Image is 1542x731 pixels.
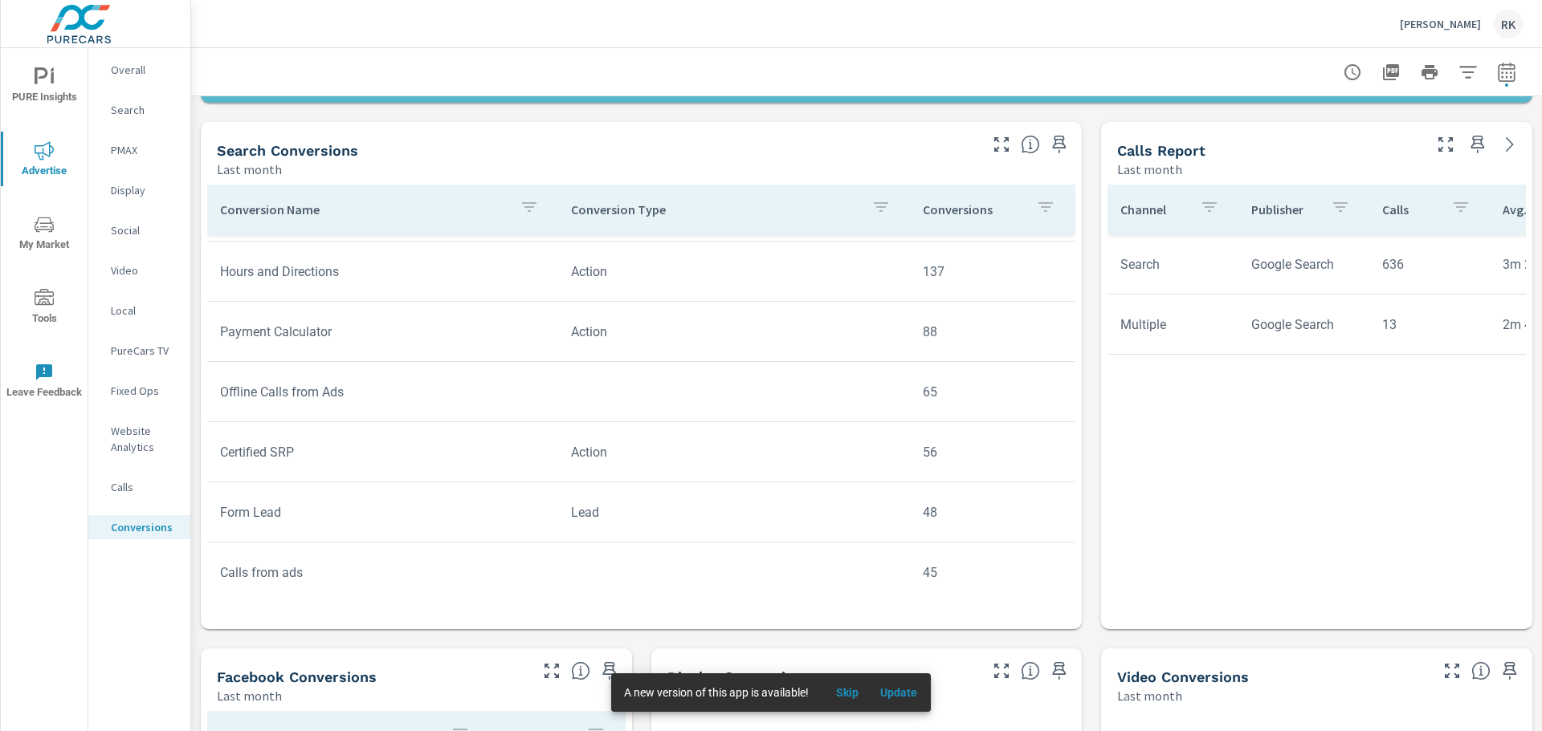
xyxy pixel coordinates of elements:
div: PMAX [88,138,190,162]
div: Local [88,298,190,323]
div: nav menu [1,48,88,417]
h5: Facebook Conversions [217,668,377,685]
span: Search Conversions include Actions, Leads and Unmapped Conversions [1021,135,1040,154]
p: Channel [1120,201,1187,217]
span: Save this to your personalized report [597,658,622,684]
td: Action [558,311,909,352]
h5: Display Conversions [667,668,811,685]
td: 56 [910,432,1075,473]
span: My Market [6,215,83,254]
button: Make Fullscreen [1439,658,1465,684]
p: Conversions [923,201,1024,217]
button: "Export Report to PDF" [1375,56,1407,88]
span: Save this to your personalized report [1046,132,1072,157]
p: Local [111,303,177,319]
button: Make Fullscreen [989,132,1014,157]
p: Publisher [1251,201,1318,217]
span: Leave Feedback [6,363,83,402]
p: Conversion Name [220,201,507,217]
td: Search [1108,244,1238,285]
td: Action [558,251,909,292]
td: Google Search [1238,244,1369,285]
td: Calls from ads [207,552,558,593]
p: Website Analytics [111,423,177,455]
h5: Search Conversions [217,142,358,159]
div: Fixed Ops [88,379,190,403]
span: Save this to your personalized report [1497,658,1523,684]
td: Action [558,432,909,473]
span: Tools [6,289,83,328]
button: Update [873,680,924,705]
span: Conversions reported by Facebook. [571,661,590,680]
span: Update [879,685,918,700]
p: Video [111,262,177,278]
td: 45 [910,552,1075,593]
div: Social [88,218,190,242]
span: Video Conversions include Actions, Leads and Unmapped Conversions pulled from Video Ads. [1471,661,1491,680]
td: Multiple [1108,304,1238,345]
span: A new version of this app is available! [624,686,809,699]
div: Video [88,258,190,282]
span: Save this to your personalized report [1046,658,1072,684]
p: Social [111,222,177,238]
p: Calls [1382,201,1438,217]
td: Lead [558,492,909,533]
p: Conversions [111,519,177,535]
p: Display [111,182,177,198]
p: Last month [217,160,282,179]
div: Calls [88,475,190,499]
button: Make Fullscreen [539,658,565,684]
p: Last month [1117,686,1182,705]
div: RK [1494,10,1523,39]
button: Select Date Range [1491,56,1523,88]
td: 88 [910,311,1075,352]
p: Fixed Ops [111,383,177,399]
p: Last month [1117,160,1182,179]
td: Form Lead [207,492,558,533]
td: 13 [1369,304,1490,345]
span: Save this to your personalized report [1465,132,1491,157]
div: PureCars TV [88,339,190,363]
p: Overall [111,62,177,78]
td: 137 [910,251,1075,292]
td: Certified SRP [207,432,558,473]
button: Make Fullscreen [1433,132,1458,157]
td: Google Search [1238,304,1369,345]
td: Hours and Directions [207,251,558,292]
a: See more details in report [1497,132,1523,157]
div: Display [88,178,190,202]
p: Calls [111,479,177,495]
td: 636 [1369,244,1490,285]
td: Payment Calculator [207,311,558,352]
button: Make Fullscreen [989,658,1014,684]
span: PURE Insights [6,67,83,107]
p: Search [111,102,177,118]
td: Offline Calls from Ads [207,372,558,412]
p: [PERSON_NAME] [1400,17,1481,31]
p: PMAX [111,142,177,158]
div: Search [88,98,190,122]
div: Website Analytics [88,419,190,459]
div: Overall [88,58,190,82]
span: Display Conversions include Actions, Leads and Unmapped Conversions [1021,661,1040,680]
td: 65 [910,372,1075,412]
h5: Calls Report [1117,142,1205,159]
p: Last month [217,686,282,705]
span: Advertise [6,141,83,181]
td: 48 [910,492,1075,533]
p: Conversion Type [571,201,858,217]
p: PureCars TV [111,343,177,359]
div: Conversions [88,515,190,539]
button: Skip [822,680,873,705]
button: Print Report [1413,56,1446,88]
span: Skip [828,685,867,700]
button: Apply Filters [1452,56,1484,88]
h5: Video Conversions [1117,668,1249,685]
